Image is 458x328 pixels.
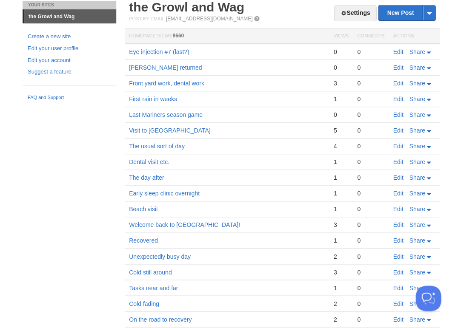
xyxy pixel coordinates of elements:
[409,269,425,275] span: Share
[409,284,425,291] span: Share
[409,111,425,118] span: Share
[357,237,384,244] div: 0
[129,221,240,228] a: Welcome back to [GEOGRAPHIC_DATA]!
[393,48,403,55] a: Edit
[333,64,348,71] div: 0
[409,158,425,165] span: Share
[333,142,348,150] div: 4
[28,68,111,76] a: Suggest a feature
[393,300,403,307] a: Edit
[129,174,164,181] a: The day after
[357,315,384,323] div: 0
[129,284,178,291] a: Tasks near and far
[393,143,403,150] a: Edit
[333,174,348,181] div: 1
[333,127,348,134] div: 5
[333,268,348,276] div: 3
[333,95,348,103] div: 1
[129,80,204,87] a: Front yard work, dental work
[129,206,158,212] a: Beach visit
[409,237,425,244] span: Share
[393,253,403,260] a: Edit
[23,1,116,9] li: Your Sites
[393,269,403,275] a: Edit
[409,300,425,307] span: Share
[333,79,348,87] div: 3
[357,95,384,103] div: 0
[333,315,348,323] div: 2
[129,143,185,150] a: The usual sort of day
[409,221,425,228] span: Share
[409,64,425,71] span: Share
[333,252,348,260] div: 2
[28,44,111,53] a: Edit your user profile
[129,158,169,165] a: Dental visit etc.
[409,96,425,102] span: Share
[357,127,384,134] div: 0
[409,316,425,322] span: Share
[357,300,384,307] div: 0
[129,64,202,71] a: [PERSON_NAME] returned
[333,284,348,291] div: 1
[409,206,425,212] span: Share
[333,111,348,119] div: 0
[129,111,203,118] a: Last Mariners season game
[393,127,403,134] a: Edit
[129,190,200,197] a: Early sleep clinic overnight
[353,28,389,44] th: Comments
[409,80,425,87] span: Share
[357,142,384,150] div: 0
[129,237,158,244] a: Recovered
[28,56,111,65] a: Edit your account
[333,221,348,229] div: 3
[333,237,348,244] div: 1
[129,316,192,322] a: On the road to recovery
[409,48,425,55] span: Share
[393,64,403,71] a: Edit
[409,190,425,197] span: Share
[129,127,210,134] a: Visit to [GEOGRAPHIC_DATA]
[393,158,403,165] a: Edit
[393,111,403,118] a: Edit
[357,64,384,71] div: 0
[166,16,252,22] a: [EMAIL_ADDRESS][DOMAIN_NAME]
[393,174,403,181] a: Edit
[129,16,164,21] span: Post by Email
[357,221,384,229] div: 0
[389,28,440,44] th: Actions
[333,205,348,213] div: 1
[125,28,329,44] th: Homepage Views
[393,237,403,244] a: Edit
[129,48,189,55] a: Eye injection #7 (last?)
[129,253,191,260] a: Unexpectedly busy day
[409,143,425,150] span: Share
[393,190,403,197] a: Edit
[357,174,384,181] div: 0
[333,48,348,56] div: 0
[357,111,384,119] div: 0
[393,316,403,322] a: Edit
[28,94,111,102] a: FAQ and Support
[333,300,348,307] div: 2
[393,206,403,212] a: Edit
[129,269,172,275] a: Cold still around
[329,28,352,44] th: Views
[334,6,376,21] a: Settings
[409,253,425,260] span: Share
[24,10,116,23] a: the Growl and Wag
[357,189,384,197] div: 0
[357,158,384,166] div: 0
[378,6,435,20] a: New Post
[129,300,159,307] a: Cold fading
[393,96,403,102] a: Edit
[357,284,384,291] div: 0
[409,127,425,134] span: Share
[357,205,384,213] div: 0
[357,268,384,276] div: 0
[28,32,111,41] a: Create a new site
[357,48,384,56] div: 0
[333,158,348,166] div: 1
[393,80,403,87] a: Edit
[393,284,403,291] a: Edit
[409,174,425,181] span: Share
